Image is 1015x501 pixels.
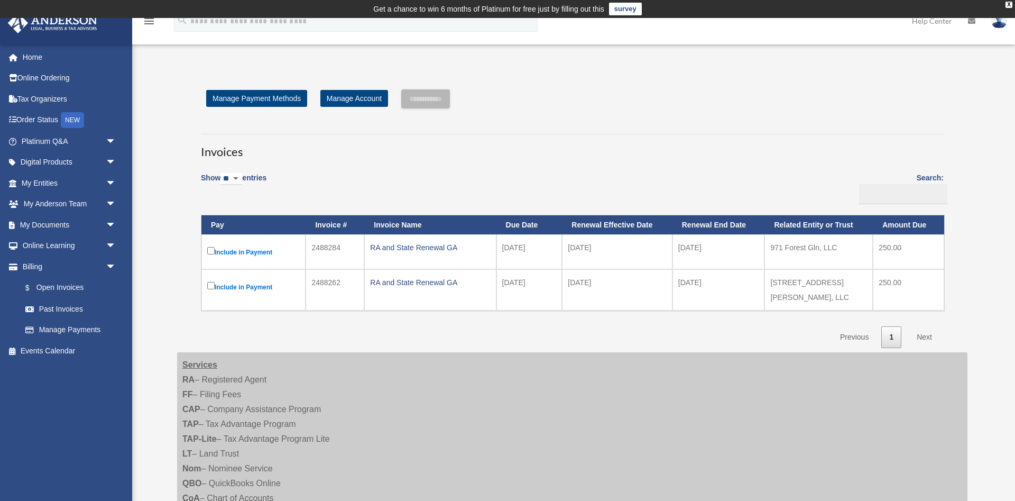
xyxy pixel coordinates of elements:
div: RA and State Renewal GA [370,240,490,255]
td: [DATE] [496,234,562,269]
a: 1 [881,326,901,348]
a: Past Invoices [15,298,127,320]
div: NEW [61,112,84,128]
div: close [1005,2,1012,8]
a: Billingarrow_drop_down [7,256,127,277]
label: Include in Payment [207,280,300,294]
a: $Open Invoices [15,277,122,299]
strong: TAP-Lite [182,434,217,443]
strong: Services [182,360,217,369]
label: Search: [855,171,944,204]
span: $ [31,281,36,295]
strong: LT [182,449,192,458]
td: 2488284 [306,234,364,269]
a: Events Calendar [7,340,132,361]
a: Home [7,47,132,68]
a: Manage Account [320,90,388,107]
span: arrow_drop_down [106,131,127,152]
strong: QBO [182,479,201,488]
span: arrow_drop_down [106,256,127,278]
input: Search: [859,184,947,204]
span: arrow_drop_down [106,152,127,174]
a: menu [143,19,155,28]
td: [DATE] [672,269,765,311]
a: survey [609,3,642,15]
td: 250.00 [873,269,944,311]
td: 250.00 [873,234,944,269]
strong: FF [182,390,193,399]
select: Showentries [220,173,242,185]
a: My Anderson Teamarrow_drop_down [7,194,132,215]
td: 2488262 [306,269,364,311]
td: [DATE] [496,269,562,311]
a: Manage Payment Methods [206,90,307,107]
th: Invoice Name: activate to sort column ascending [364,215,496,235]
img: Anderson Advisors Platinum Portal [5,13,100,33]
th: Renewal Effective Date: activate to sort column ascending [562,215,672,235]
td: [STREET_ADDRESS][PERSON_NAME], LLC [764,269,873,311]
label: Show entries [201,171,266,196]
td: [DATE] [672,234,765,269]
h3: Invoices [201,134,944,160]
a: Next [909,326,940,348]
a: Digital Productsarrow_drop_down [7,152,132,173]
a: My Documentsarrow_drop_down [7,214,132,235]
a: My Entitiesarrow_drop_down [7,172,132,194]
a: Previous [832,326,876,348]
span: arrow_drop_down [106,194,127,215]
input: Include in Payment [207,247,215,254]
td: [DATE] [562,269,672,311]
td: 971 Forest Gln, LLC [764,234,873,269]
div: RA and State Renewal GA [370,275,490,290]
th: Invoice #: activate to sort column ascending [306,215,364,235]
th: Pay: activate to sort column descending [201,215,306,235]
i: menu [143,15,155,28]
th: Amount Due: activate to sort column ascending [873,215,944,235]
th: Due Date: activate to sort column ascending [496,215,562,235]
input: Include in Payment [207,282,215,289]
a: Manage Payments [15,320,127,341]
a: Platinum Q&Aarrow_drop_down [7,131,132,152]
label: Include in Payment [207,245,300,259]
a: Order StatusNEW [7,110,132,131]
th: Renewal End Date: activate to sort column ascending [672,215,765,235]
strong: TAP [182,420,199,429]
span: arrow_drop_down [106,214,127,236]
strong: RA [182,375,195,384]
a: Online Ordering [7,68,132,89]
strong: CAP [182,405,200,414]
img: User Pic [991,13,1007,29]
th: Related Entity or Trust: activate to sort column ascending [764,215,873,235]
span: arrow_drop_down [106,172,127,194]
span: arrow_drop_down [106,235,127,257]
a: Tax Organizers [7,88,132,110]
td: [DATE] [562,234,672,269]
i: search [177,14,188,26]
strong: Nom [182,464,201,473]
a: Online Learningarrow_drop_down [7,235,132,257]
div: Get a chance to win 6 months of Platinum for free just by filling out this [373,3,604,15]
